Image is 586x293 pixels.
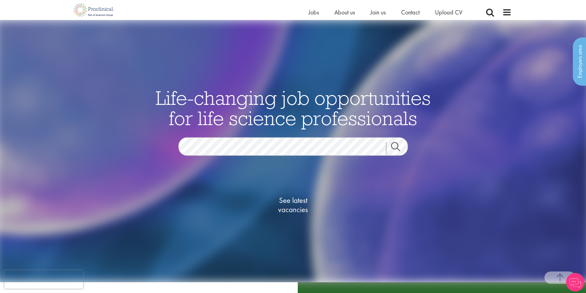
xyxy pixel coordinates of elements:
iframe: reCAPTCHA [4,270,83,289]
img: Chatbot [566,273,584,291]
a: Job search submit button [386,142,413,154]
a: Join us [370,8,386,16]
span: Life-changing job opportunities for life science professionals [156,85,431,130]
a: Upload CV [435,8,462,16]
a: Jobs [309,8,319,16]
a: See latestvacancies [262,171,324,239]
span: See latest vacancies [262,196,324,214]
a: About us [334,8,355,16]
a: Contact [401,8,420,16]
